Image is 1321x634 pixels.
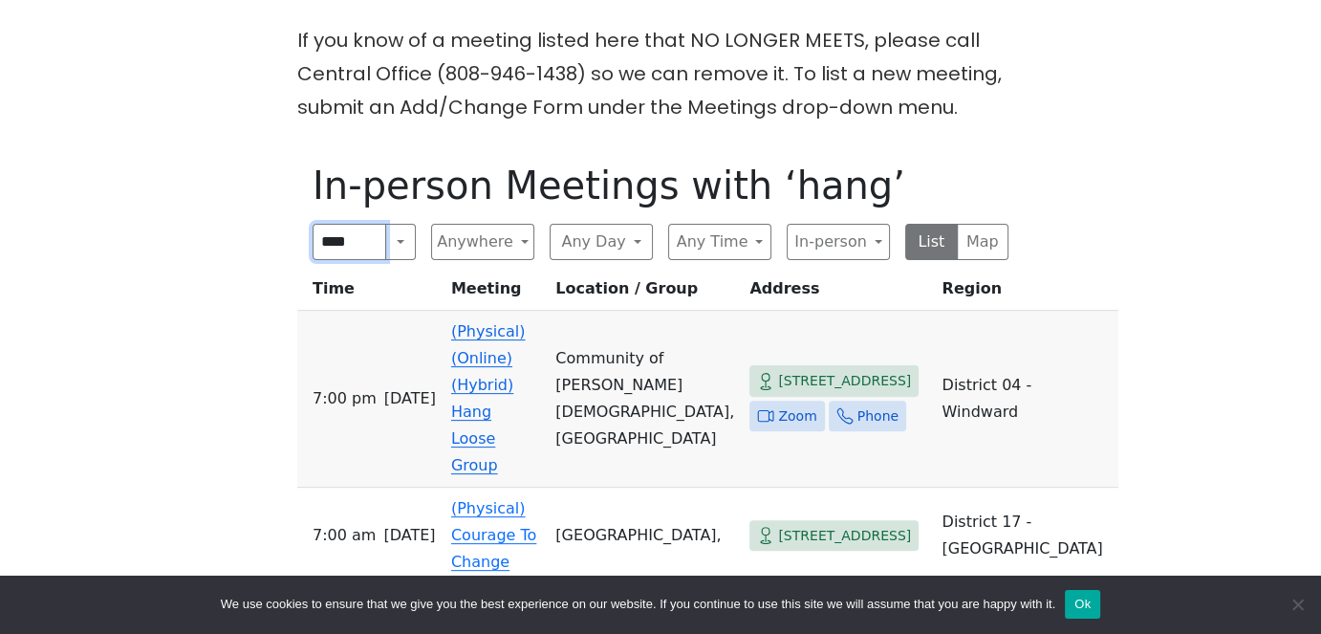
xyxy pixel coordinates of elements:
button: List [905,224,958,260]
th: Region [934,275,1117,311]
button: In-person [787,224,890,260]
th: Address [742,275,934,311]
button: Any Day [550,224,653,260]
button: Anywhere [431,224,534,260]
td: [GEOGRAPHIC_DATA], [548,488,742,584]
button: Map [957,224,1009,260]
a: (Physical) (Online) (Hybrid) Hang Loose Group [451,322,526,474]
span: [STREET_ADDRESS] [778,524,911,548]
button: Ok [1065,590,1100,619]
p: If you know of a meeting listed here that NO LONGER MEETS, please call Central Office (808-946-14... [297,24,1024,124]
td: District 04 - Windward [934,311,1117,488]
button: Search [385,224,416,260]
span: Phone [857,404,899,428]
th: Location / Group [548,275,742,311]
span: 7:00 AM [313,522,376,549]
th: Time [297,275,444,311]
button: Any Time [668,224,771,260]
span: [STREET_ADDRESS] [778,369,911,393]
h1: In-person Meetings with ‘hang’ [313,163,1008,208]
span: Zoom [778,404,816,428]
td: Community of [PERSON_NAME][DEMOGRAPHIC_DATA], [GEOGRAPHIC_DATA] [548,311,742,488]
span: [DATE] [384,385,436,412]
input: Search [313,224,386,260]
span: No [1288,595,1307,614]
td: District 17 - [GEOGRAPHIC_DATA] [934,488,1117,584]
span: 7:00 PM [313,385,377,412]
th: Meeting [444,275,548,311]
span: We use cookies to ensure that we give you the best experience on our website. If you continue to ... [221,595,1055,614]
span: [DATE] [383,522,435,549]
a: (Physical) Courage To Change [451,499,536,571]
